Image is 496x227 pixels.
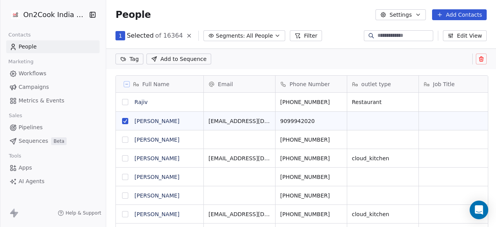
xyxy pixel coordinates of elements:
[361,80,391,88] span: outlet type
[208,210,270,218] span: [EMAIL_ADDRESS][DOMAIN_NAME]
[127,31,153,40] span: Selected
[19,43,37,51] span: People
[134,137,179,143] a: [PERSON_NAME]
[290,30,322,41] button: Filter
[289,80,330,88] span: Phone Number
[155,31,183,40] span: of 16364
[58,210,101,216] a: Help & Support
[208,154,270,162] span: [EMAIL_ADDRESS][DOMAIN_NAME]
[23,10,87,20] span: On2Cook India Pvt. Ltd.
[208,117,270,125] span: [EMAIL_ADDRESS][DOMAIN_NAME]
[375,9,425,20] button: Settings
[9,8,84,21] button: On2Cook India Pvt. Ltd.
[19,123,43,132] span: Pipelines
[280,154,342,162] span: [PHONE_NUMBER]
[160,55,207,63] span: Add to Sequence
[246,32,273,40] span: All People
[470,201,488,219] div: Open Intercom Messenger
[216,32,245,40] span: Segments:
[432,9,487,20] button: Add Contacts
[6,135,100,147] a: SequencesBeta
[352,154,414,162] span: cloud_kitchen
[352,210,414,218] span: cloud_kitchen
[129,55,139,63] span: Tag
[6,94,100,107] a: Metrics & Events
[134,118,179,124] a: [PERSON_NAME]
[419,76,490,92] div: Job Title
[19,164,32,172] span: Apps
[5,150,24,162] span: Tools
[51,137,67,145] span: Beta
[280,117,342,125] span: 9099942020
[204,76,275,92] div: Email
[347,76,418,92] div: outlet type
[146,54,211,64] button: Add to Sequence
[142,80,169,88] span: Full Name
[276,76,347,92] div: Phone Number
[433,80,455,88] span: Job Title
[116,76,203,92] div: Full Name
[19,177,45,185] span: AI Agents
[65,210,101,216] span: Help & Support
[352,98,414,106] span: Restaurant
[6,67,100,80] a: Workflows
[6,40,100,53] a: People
[280,192,342,199] span: [PHONE_NUMBER]
[218,80,233,88] span: Email
[6,121,100,134] a: Pipelines
[5,29,34,41] span: Contacts
[115,9,151,21] span: People
[6,175,100,188] a: AI Agents
[134,99,148,105] a: Rajiv
[443,30,487,41] button: Edit View
[19,83,49,91] span: Campaigns
[280,210,342,218] span: [PHONE_NUMBER]
[280,98,342,106] span: [PHONE_NUMBER]
[19,69,46,78] span: Workflows
[115,31,125,40] button: 1
[119,32,122,40] span: 1
[6,161,100,174] a: Apps
[5,110,26,121] span: Sales
[5,56,37,68] span: Marketing
[134,155,179,161] a: [PERSON_NAME]
[280,173,342,181] span: [PHONE_NUMBER]
[134,211,179,217] a: [PERSON_NAME]
[19,97,64,105] span: Metrics & Events
[19,137,48,145] span: Sequences
[134,174,179,180] a: [PERSON_NAME]
[134,192,179,199] a: [PERSON_NAME]
[11,10,20,19] img: on2cook%20logo-04%20copy.jpg
[6,81,100,94] a: Campaigns
[115,54,143,64] button: Tag
[280,136,342,144] span: [PHONE_NUMBER]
